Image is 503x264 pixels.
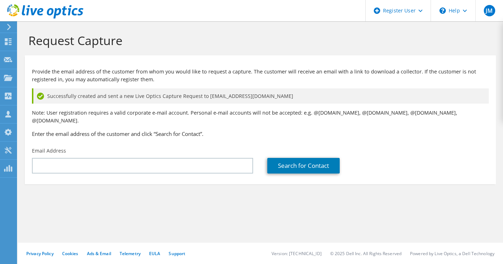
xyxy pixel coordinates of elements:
[32,130,489,138] h3: Enter the email address of the customer and click “Search for Contact”.
[28,33,489,48] h1: Request Capture
[32,109,489,125] p: Note: User registration requires a valid corporate e-mail account. Personal e-mail accounts will ...
[47,92,293,100] span: Successfully created and sent a new Live Optics Capture Request to [EMAIL_ADDRESS][DOMAIN_NAME]
[32,147,66,154] label: Email Address
[87,251,111,257] a: Ads & Email
[149,251,160,257] a: EULA
[439,7,446,14] svg: \n
[410,251,494,257] li: Powered by Live Optics, a Dell Technology
[120,251,141,257] a: Telemetry
[32,68,489,83] p: Provide the email address of the customer from whom you would like to request a capture. The cust...
[62,251,78,257] a: Cookies
[272,251,322,257] li: Version: [TECHNICAL_ID]
[484,5,495,16] span: JM
[169,251,185,257] a: Support
[267,158,340,174] a: Search for Contact
[330,251,401,257] li: © 2025 Dell Inc. All Rights Reserved
[26,251,54,257] a: Privacy Policy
